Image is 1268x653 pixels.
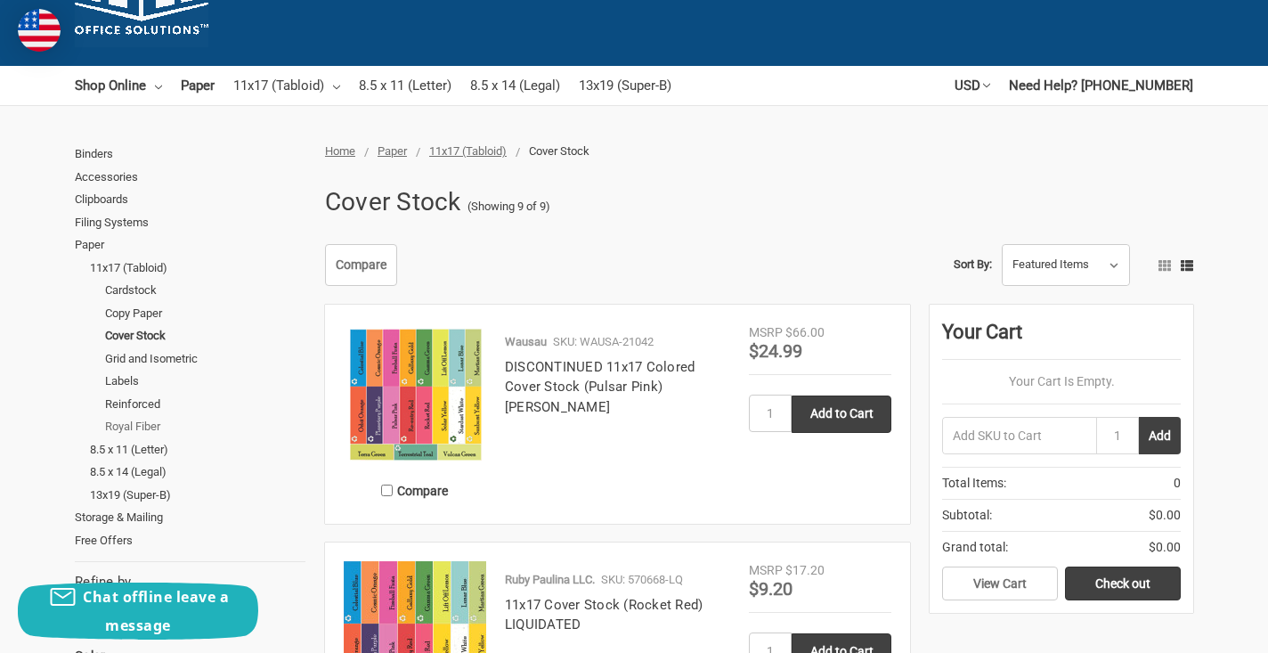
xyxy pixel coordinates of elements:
[105,347,305,371] a: Grid and Isometric
[467,198,550,216] span: (Showing 9 of 9)
[105,393,305,416] a: Reinforced
[1139,417,1181,454] button: Add
[942,372,1181,391] p: Your Cart Is Empty.
[75,572,305,620] div: No filters applied
[381,485,393,496] input: Compare
[749,578,792,600] span: $9.20
[233,66,340,105] a: 11x17 (Tabloid)
[529,144,589,158] span: Cover Stock
[942,567,1058,600] a: View Cart
[75,66,162,105] a: Shop Online
[75,529,305,552] a: Free Offers
[344,323,486,466] img: 11x17 Colored Cover Stock (Pulsar Pink)
[1065,567,1181,600] a: Check out
[942,474,1006,493] span: Total Items:
[75,166,305,189] a: Accessories
[505,333,547,351] p: Wausau
[1121,605,1268,653] iframe: Google Customer Reviews
[75,506,305,529] a: Storage & Mailing
[359,66,451,105] a: 8.5 x 11 (Letter)
[90,484,305,507] a: 13x19 (Super-B)
[1149,506,1181,525] span: $0.00
[90,438,305,461] a: 8.5 x 11 (Letter)
[105,302,305,325] a: Copy Paper
[505,571,595,589] p: Ruby Paulina LLC.
[942,417,1096,454] input: Add SKU to Cart
[105,279,305,302] a: Cardstock
[470,66,560,105] a: 8.5 x 14 (Legal)
[325,244,397,287] a: Compare
[429,144,507,158] a: 11x17 (Tabloid)
[942,317,1181,360] div: Your Cart
[749,323,783,342] div: MSRP
[105,370,305,393] a: Labels
[792,396,891,433] input: Add to Cart
[749,340,802,362] span: $24.99
[18,583,258,640] button: Chat offline leave a message
[90,257,305,280] a: 11x17 (Tabloid)
[1149,538,1181,557] span: $0.00
[955,66,990,105] a: USD
[83,587,229,635] span: Chat offline leave a message
[181,66,215,105] a: Paper
[75,233,305,257] a: Paper
[18,9,61,52] img: duty and tax information for United States
[579,66,671,105] a: 13x19 (Super-B)
[1009,66,1193,105] a: Need Help? [PHONE_NUMBER]
[378,144,407,158] a: Paper
[325,144,355,158] a: Home
[325,179,461,225] h1: Cover Stock
[749,561,783,580] div: MSRP
[1174,474,1181,493] span: 0
[601,571,683,589] p: SKU: 570668-LQ
[75,188,305,211] a: Clipboards
[90,461,305,484] a: 8.5 x 14 (Legal)
[75,211,305,234] a: Filing Systems
[105,415,305,438] a: Royal Fiber
[785,325,825,339] span: $66.00
[105,324,305,347] a: Cover Stock
[553,333,654,351] p: SKU: WAUSA-21042
[954,251,992,278] label: Sort By:
[785,563,825,577] span: $17.20
[505,359,695,415] a: DISCONTINUED 11x17 Colored Cover Stock (Pulsar Pink) [PERSON_NAME]
[942,506,992,525] span: Subtotal:
[75,143,305,166] a: Binders
[505,597,703,633] a: 11x17 Cover Stock (Rocket Red) LIQUIDATED
[344,476,486,505] label: Compare
[942,538,1008,557] span: Grand total:
[75,572,305,592] h5: Refine by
